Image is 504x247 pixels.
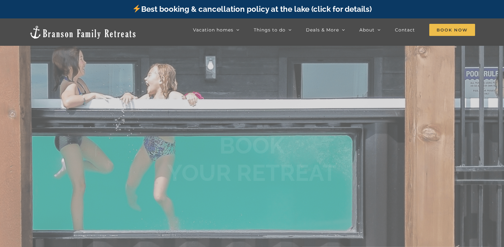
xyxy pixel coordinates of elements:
a: Book Now [429,24,475,36]
img: ⚡️ [133,5,141,12]
a: Things to do [254,24,292,36]
b: BOOK YOUR RETREAT [167,132,337,186]
a: Deals & More [306,24,345,36]
span: Things to do [254,28,286,32]
a: About [359,24,381,36]
span: Contact [395,28,415,32]
a: Contact [395,24,415,36]
img: Branson Family Retreats Logo [29,25,137,39]
a: Vacation homes [193,24,239,36]
span: About [359,28,375,32]
a: Best booking & cancellation policy at the lake (click for details) [132,4,371,14]
span: Vacation homes [193,28,233,32]
span: Deals & More [306,28,339,32]
nav: Main Menu [193,24,475,36]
